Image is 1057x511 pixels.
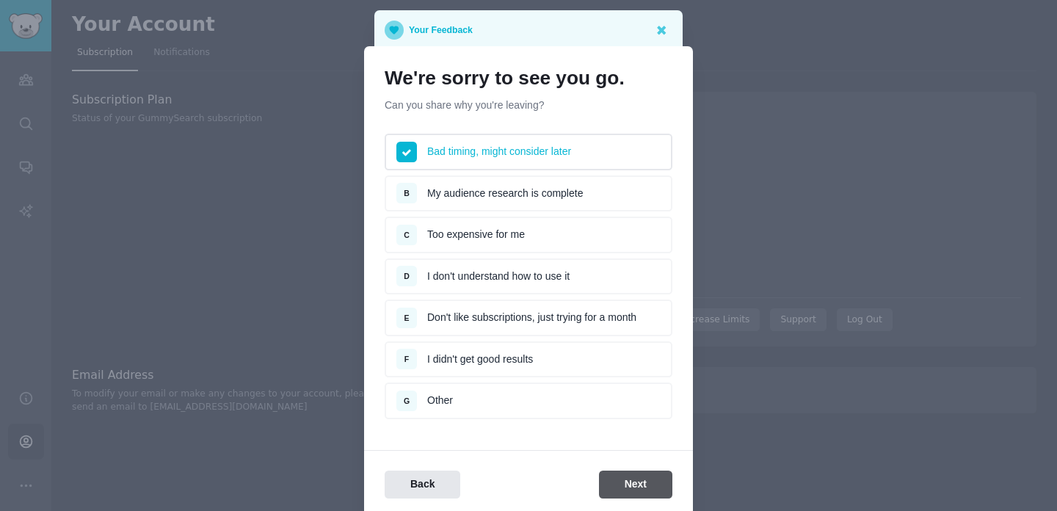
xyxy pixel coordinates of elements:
span: C [404,231,410,239]
p: Can you share why you're leaving? [385,98,672,113]
h1: We're sorry to see you go. [385,67,672,90]
span: F [404,355,409,363]
span: D [404,272,410,280]
span: E [404,314,409,322]
span: B [404,189,410,197]
button: Next [599,471,672,499]
p: Your Feedback [409,21,473,40]
button: Back [385,471,460,499]
span: G [404,396,410,405]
